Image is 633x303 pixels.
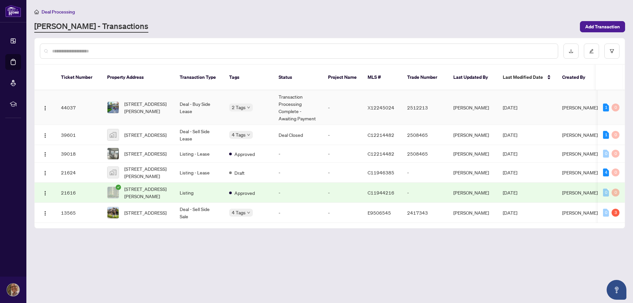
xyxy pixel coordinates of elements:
td: 39601 [56,125,102,145]
img: Logo [43,170,48,176]
img: Logo [43,211,48,216]
button: filter [604,44,619,59]
span: C11944216 [368,190,394,196]
img: thumbnail-img [107,102,119,113]
th: Ticket Number [56,65,102,90]
span: [DATE] [503,210,517,216]
td: Deal - Sell Side Sale [174,203,224,223]
td: - [323,203,362,223]
td: [PERSON_NAME] [448,90,497,125]
span: down [247,106,250,109]
button: Logo [40,167,50,178]
div: 4 [603,168,609,176]
td: 21624 [56,163,102,183]
button: Logo [40,130,50,140]
span: 2 Tags [232,104,246,111]
div: 0 [612,131,619,139]
th: Status [273,65,323,90]
td: [PERSON_NAME] [448,203,497,223]
td: 39018 [56,145,102,163]
span: download [569,49,573,53]
img: logo [5,5,21,17]
span: down [247,211,250,214]
td: Deal - Sell Side Lease [174,125,224,145]
span: [PERSON_NAME] [562,151,598,157]
span: [DATE] [503,105,517,110]
th: Created By [557,65,596,90]
button: download [563,44,579,59]
span: edit [589,49,594,53]
td: Listing [174,183,224,203]
img: thumbnail-img [107,148,119,159]
span: E9506545 [368,210,391,216]
button: Logo [40,102,50,113]
th: MLS # [362,65,402,90]
span: check-circle [116,185,121,190]
td: 2508465 [402,145,448,163]
td: Deal - Buy Side Lease [174,90,224,125]
td: [PERSON_NAME] [448,163,497,183]
th: Tags [224,65,273,90]
div: 1 [603,131,609,139]
span: C12214482 [368,151,394,157]
td: [PERSON_NAME] [448,125,497,145]
span: filter [610,49,614,53]
img: Logo [43,152,48,157]
img: Logo [43,106,48,111]
span: [PERSON_NAME] [562,132,598,138]
td: - [323,145,362,163]
img: Profile Icon [7,284,19,296]
div: 0 [612,104,619,111]
div: 0 [612,189,619,197]
td: - [273,203,323,223]
span: 4 Tags [232,131,246,138]
img: thumbnail-img [107,167,119,178]
button: Open asap [607,280,626,300]
img: Logo [43,191,48,196]
span: [DATE] [503,169,517,175]
td: 13565 [56,203,102,223]
span: home [34,10,39,14]
div: 3 [612,209,619,217]
th: Last Updated By [448,65,497,90]
th: Transaction Type [174,65,224,90]
td: 21616 [56,183,102,203]
span: [PERSON_NAME] [562,190,598,196]
button: Logo [40,207,50,218]
div: 0 [603,209,609,217]
a: [PERSON_NAME] - Transactions [34,21,148,33]
span: [PERSON_NAME] [562,169,598,175]
th: Last Modified Date [497,65,557,90]
span: [PERSON_NAME] [562,105,598,110]
div: 0 [603,189,609,197]
td: [PERSON_NAME] [448,145,497,163]
span: Approved [234,189,255,197]
span: Draft [234,169,245,176]
td: 2512213 [402,90,448,125]
button: Logo [40,187,50,198]
td: 44037 [56,90,102,125]
td: 2417343 [402,203,448,223]
td: Listing - Lease [174,145,224,163]
span: [STREET_ADDRESS] [124,150,166,157]
th: Project Name [323,65,362,90]
span: Deal Processing [42,9,75,15]
span: [DATE] [503,190,517,196]
span: [DATE] [503,151,517,157]
img: thumbnail-img [107,207,119,218]
td: - [323,183,362,203]
img: thumbnail-img [107,129,119,140]
img: Logo [43,133,48,138]
th: Trade Number [402,65,448,90]
td: - [273,163,323,183]
span: [DATE] [503,132,517,138]
td: Deal Closed [273,125,323,145]
span: [PERSON_NAME] [562,210,598,216]
span: [STREET_ADDRESS][PERSON_NAME] [124,185,169,200]
div: 0 [603,150,609,158]
span: Last Modified Date [503,74,543,81]
td: - [323,90,362,125]
span: [STREET_ADDRESS] [124,209,166,216]
img: thumbnail-img [107,187,119,198]
td: - [402,163,448,183]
